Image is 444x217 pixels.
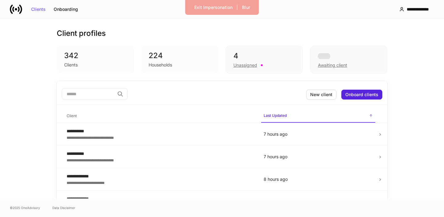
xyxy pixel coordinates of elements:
[264,154,373,160] p: 7 hours ago
[238,2,254,12] button: Blur
[233,62,257,68] div: Unassigned
[64,51,126,61] div: 342
[57,28,106,38] h3: Client profiles
[345,92,378,97] div: Onboard clients
[233,51,295,61] div: 4
[318,62,347,68] div: Awaiting client
[226,46,303,74] div: 4Unassigned
[149,51,211,61] div: 224
[64,62,78,68] div: Clients
[31,7,46,11] div: Clients
[190,2,236,12] button: Exit Impersonation
[310,46,387,74] div: Awaiting client
[264,176,373,182] p: 8 hours ago
[64,110,256,122] span: Client
[264,131,373,137] p: 7 hours ago
[264,113,287,118] h6: Last Updated
[54,7,78,11] div: Onboarding
[27,4,50,14] button: Clients
[242,5,250,10] div: Blur
[149,62,172,68] div: Households
[52,205,75,210] a: Data Disclaimer
[194,5,232,10] div: Exit Impersonation
[341,90,382,100] button: Onboard clients
[10,205,40,210] span: © 2025 OneAdvisory
[310,92,332,97] div: New client
[50,4,82,14] button: Onboarding
[67,113,77,119] h6: Client
[261,109,375,123] span: Last Updated
[306,90,336,100] button: New client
